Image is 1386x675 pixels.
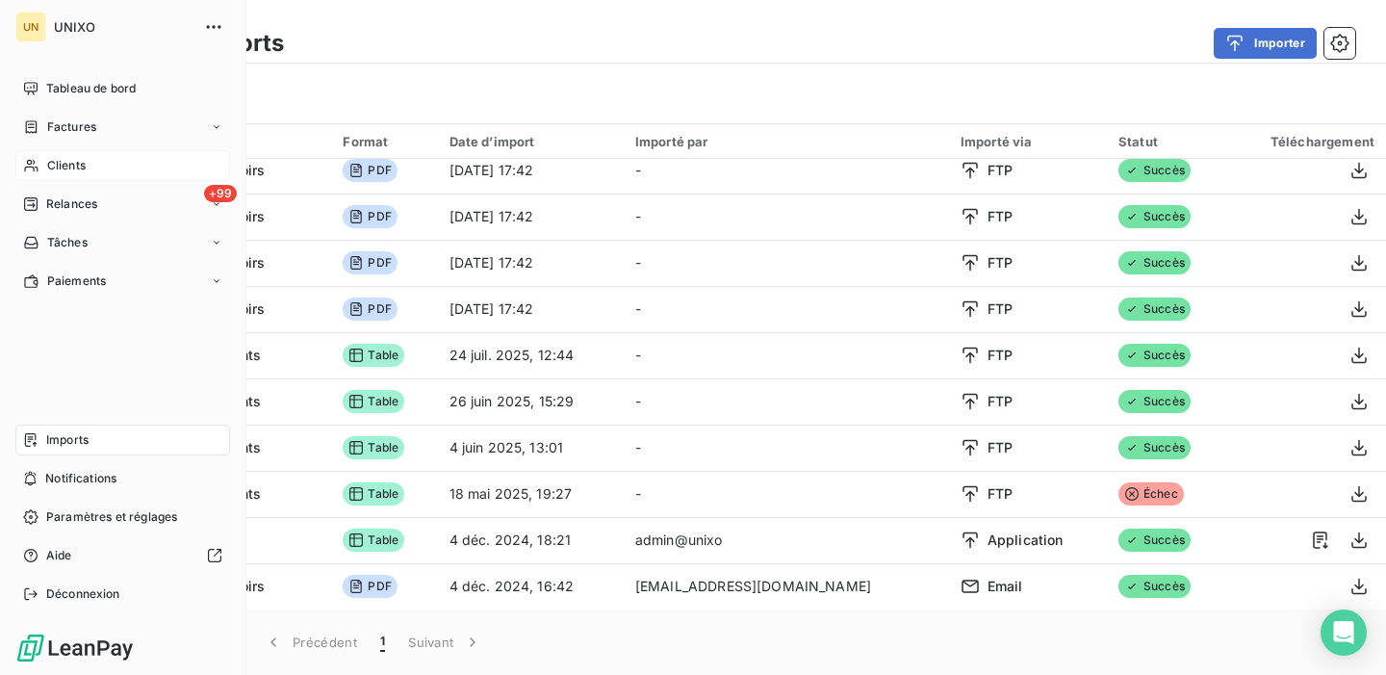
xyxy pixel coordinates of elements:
span: PDF [343,205,397,228]
span: Notifications [45,470,116,487]
span: FTP [988,438,1013,457]
span: FTP [988,392,1013,411]
td: 26 juin 2025, 15:29 [438,378,624,425]
span: Déconnexion [46,585,120,603]
span: Application [988,531,1064,550]
td: - [624,240,949,286]
td: [DATE] 17:42 [438,240,624,286]
td: admin@unixo [624,517,949,563]
span: Table [343,390,404,413]
span: Échec [1118,482,1184,506]
span: FTP [988,207,1013,226]
span: Aide [46,547,72,564]
div: Open Intercom Messenger [1321,610,1367,656]
div: Format [343,134,425,149]
div: Date d’import [449,134,612,149]
td: 24 juil. 2025, 12:44 [438,332,624,378]
td: - [624,332,949,378]
td: [EMAIL_ADDRESS][DOMAIN_NAME] [624,563,949,610]
a: Aide [15,540,230,571]
span: PDF [343,159,397,182]
td: [DATE] 17:42 [438,147,624,194]
td: - [624,378,949,425]
div: Statut [1118,134,1215,149]
td: 18 mai 2025, 19:27 [438,471,624,517]
span: Succès [1118,390,1191,413]
span: PDF [343,298,397,321]
button: Suivant [397,622,494,662]
span: Succès [1118,436,1191,459]
span: FTP [988,299,1013,319]
td: 4 déc. 2024, 18:21 [438,517,624,563]
span: FTP [988,346,1013,365]
button: 1 [369,622,397,662]
span: Table [343,344,404,367]
span: FTP [988,484,1013,504]
td: - [624,147,949,194]
span: Succès [1118,251,1191,274]
span: Succès [1118,344,1191,367]
div: Importé par [635,134,937,149]
span: FTP [988,161,1013,180]
td: - [624,194,949,240]
span: Paiements [47,273,106,290]
span: FTP [988,253,1013,273]
span: Table [343,436,404,459]
button: Importer [1214,28,1317,59]
td: 4 juin 2025, 13:01 [438,425,624,471]
span: Relances [46,195,97,213]
span: Imports [46,431,89,449]
span: Clients [47,157,86,174]
span: +99 [204,185,237,202]
span: Succès [1118,529,1191,552]
span: Factures [47,118,96,136]
span: Succès [1118,298,1191,321]
span: Table [343,482,404,506]
button: Précédent [252,622,369,662]
span: Paramètres et réglages [46,508,177,526]
span: Table [343,529,404,552]
td: [DATE] 17:42 [438,286,624,332]
span: Tâches [47,234,88,251]
span: Succès [1118,205,1191,228]
td: 4 déc. 2024, 16:42 [438,563,624,610]
span: Tableau de bord [46,80,136,97]
td: - [624,425,949,471]
td: [DATE] 17:42 [438,194,624,240]
div: Importé via [961,134,1095,149]
td: - [624,471,949,517]
span: Email [988,577,1023,596]
td: - [624,286,949,332]
span: Succès [1118,575,1191,598]
img: Logo LeanPay [15,633,135,663]
span: PDF [343,575,397,598]
span: 1 [380,633,385,652]
span: PDF [343,251,397,274]
div: Téléchargement [1238,134,1374,149]
span: UNIXO [54,19,192,35]
span: Succès [1118,159,1191,182]
div: UN [15,12,46,42]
